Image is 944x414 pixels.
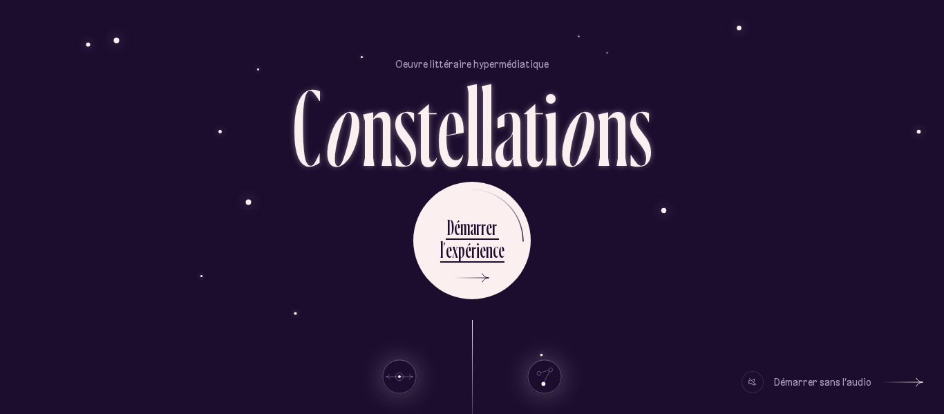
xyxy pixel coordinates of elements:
button: Démarrerl’expérience [413,182,531,299]
div: a [494,71,523,181]
div: p [458,236,465,263]
div: s [393,71,417,181]
div: t [417,71,437,181]
div: i [544,71,558,181]
div: e [446,236,452,263]
div: r [481,214,486,241]
div: l [480,71,494,181]
div: r [471,236,476,263]
div: l [440,236,443,263]
div: D [447,214,454,241]
div: m [460,214,470,241]
div: n [596,71,628,181]
div: r [476,214,481,241]
div: n [361,71,393,181]
div: o [556,71,596,181]
div: i [476,236,480,263]
div: é [454,214,460,241]
div: r [492,214,497,241]
button: Démarrer sans l’audio [742,371,923,393]
div: Démarrer sans l’audio [774,371,871,393]
div: l [465,71,480,181]
div: e [486,214,492,241]
div: e [480,236,486,263]
div: o [321,71,361,181]
div: t [523,71,544,181]
div: c [493,236,498,263]
div: n [486,236,493,263]
div: x [452,236,458,263]
div: C [292,71,321,181]
div: a [470,214,476,241]
div: ’ [443,236,446,263]
div: s [628,71,652,181]
div: e [498,236,504,263]
div: é [465,236,471,263]
p: Oeuvre littéraire hypermédiatique [395,57,549,71]
div: e [437,71,465,181]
